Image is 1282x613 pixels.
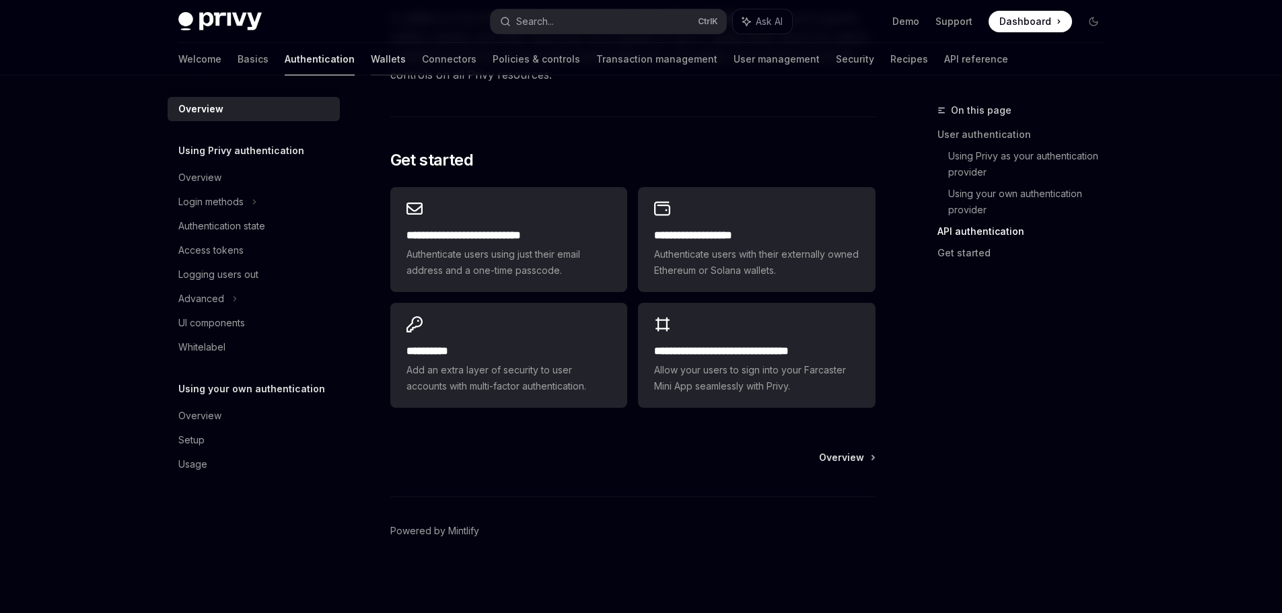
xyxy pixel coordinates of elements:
span: Overview [819,451,864,464]
h5: Using your own authentication [178,381,325,397]
a: Usage [168,452,340,476]
div: Overview [178,408,221,424]
a: API authentication [937,221,1115,242]
a: Demo [892,15,919,28]
a: API reference [944,43,1008,75]
a: Policies & controls [493,43,580,75]
a: Logging users out [168,262,340,287]
div: Advanced [178,291,224,307]
a: Authentication [285,43,355,75]
span: Get started [390,149,473,171]
h5: Using Privy authentication [178,143,304,159]
div: UI components [178,315,245,331]
div: Overview [178,170,221,186]
span: Dashboard [999,15,1051,28]
a: Using your own authentication provider [948,183,1115,221]
a: **** **** **** ****Authenticate users with their externally owned Ethereum or Solana wallets. [638,187,875,292]
a: Dashboard [989,11,1072,32]
span: Authenticate users using just their email address and a one-time passcode. [406,246,611,279]
a: Overview [168,166,340,190]
span: Ask AI [756,15,783,28]
a: Get started [937,242,1115,264]
div: Login methods [178,194,244,210]
a: Recipes [890,43,928,75]
div: Whitelabel [178,339,225,355]
button: Ask AI [733,9,792,34]
span: On this page [951,102,1011,118]
a: Overview [819,451,874,464]
div: Overview [178,101,223,117]
button: Toggle dark mode [1083,11,1104,32]
a: Overview [168,97,340,121]
a: Welcome [178,43,221,75]
a: **** *****Add an extra layer of security to user accounts with multi-factor authentication. [390,303,627,408]
a: Overview [168,404,340,428]
a: Using Privy as your authentication provider [948,145,1115,183]
a: Security [836,43,874,75]
span: Allow your users to sign into your Farcaster Mini App seamlessly with Privy. [654,362,859,394]
span: Ctrl K [698,16,718,27]
div: Setup [178,432,205,448]
a: Basics [238,43,269,75]
div: Access tokens [178,242,244,258]
a: Transaction management [596,43,717,75]
a: User authentication [937,124,1115,145]
img: dark logo [178,12,262,31]
a: Wallets [371,43,406,75]
a: Connectors [422,43,476,75]
a: Powered by Mintlify [390,524,479,538]
span: Authenticate users with their externally owned Ethereum or Solana wallets. [654,246,859,279]
a: Support [935,15,972,28]
a: Whitelabel [168,335,340,359]
span: Add an extra layer of security to user accounts with multi-factor authentication. [406,362,611,394]
button: Search...CtrlK [491,9,726,34]
div: Search... [516,13,554,30]
a: User management [734,43,820,75]
a: Access tokens [168,238,340,262]
a: UI components [168,311,340,335]
div: Usage [178,456,207,472]
a: Authentication state [168,214,340,238]
a: Setup [168,428,340,452]
div: Authentication state [178,218,265,234]
div: Logging users out [178,266,258,283]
